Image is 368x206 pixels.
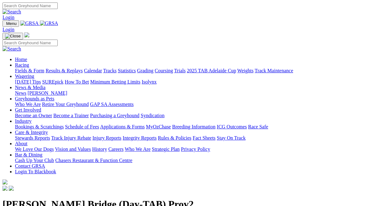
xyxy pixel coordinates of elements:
[90,79,140,84] a: Minimum Betting Limits
[15,113,366,118] div: Get Involved
[40,21,58,26] img: GRSA
[15,62,29,68] a: Racing
[108,146,123,152] a: Careers
[51,135,91,141] a: Track Injury Rebate
[172,124,215,129] a: Breeding Information
[193,135,215,141] a: Fact Sheets
[158,135,191,141] a: Rules & Policies
[125,146,151,152] a: Who We Are
[15,96,54,101] a: Greyhounds as Pets
[20,21,39,26] img: GRSA
[103,68,117,73] a: Tracks
[90,113,139,118] a: Purchasing a Greyhound
[174,68,186,73] a: Trials
[2,33,23,40] button: Toggle navigation
[2,186,7,191] img: facebook.svg
[2,180,7,184] img: logo-grsa-white.png
[137,68,153,73] a: Grading
[2,46,21,52] img: Search
[217,124,247,129] a: ICG Outcomes
[2,9,21,15] img: Search
[15,169,56,174] a: Login To Blackbook
[65,124,99,129] a: Schedule of Fees
[15,102,366,107] div: Greyhounds as Pets
[24,32,29,37] img: logo-grsa-white.png
[15,79,366,85] div: Wagering
[123,135,157,141] a: Integrity Reports
[55,158,132,163] a: Chasers Restaurant & Function Centre
[15,90,366,96] div: News & Media
[46,68,83,73] a: Results & Replays
[187,68,236,73] a: 2025 TAB Adelaide Cup
[84,68,102,73] a: Calendar
[15,146,54,152] a: We Love Our Dogs
[217,135,245,141] a: Stay On Track
[146,124,171,129] a: MyOzChase
[15,118,31,124] a: Industry
[155,68,173,73] a: Coursing
[2,15,14,20] a: Login
[15,124,64,129] a: Bookings & Scratchings
[141,113,164,118] a: Syndication
[15,68,44,73] a: Fields & Form
[2,20,19,27] button: Toggle navigation
[2,40,58,46] input: Search
[92,135,121,141] a: Injury Reports
[15,124,366,130] div: Industry
[5,34,21,39] img: Close
[42,102,89,107] a: Retire Your Greyhound
[237,68,254,73] a: Weights
[42,79,63,84] a: SUREpick
[15,158,54,163] a: Cash Up Your Club
[255,68,293,73] a: Track Maintenance
[15,152,42,157] a: Bar & Dining
[15,90,26,96] a: News
[15,79,41,84] a: [DATE] Tips
[2,2,58,9] input: Search
[65,79,89,84] a: How To Bet
[142,79,157,84] a: Isolynx
[55,146,91,152] a: Vision and Values
[15,102,41,107] a: Who We Are
[15,57,27,62] a: Home
[15,68,366,74] div: Racing
[15,85,46,90] a: News & Media
[181,146,210,152] a: Privacy Policy
[15,130,48,135] a: Care & Integrity
[92,146,107,152] a: History
[15,135,50,141] a: Stewards Reports
[152,146,180,152] a: Strategic Plan
[90,102,134,107] a: GAP SA Assessments
[15,135,366,141] div: Care & Integrity
[2,27,14,32] a: Login
[248,124,268,129] a: Race Safe
[15,107,41,113] a: Get Involved
[6,21,17,26] span: Menu
[53,113,89,118] a: Become a Trainer
[15,146,366,152] div: About
[15,74,34,79] a: Wagering
[100,124,145,129] a: Applications & Forms
[9,186,14,191] img: twitter.svg
[27,90,67,96] a: [PERSON_NAME]
[118,68,136,73] a: Statistics
[15,163,45,169] a: Contact GRSA
[15,141,27,146] a: About
[15,113,52,118] a: Become an Owner
[15,158,366,163] div: Bar & Dining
